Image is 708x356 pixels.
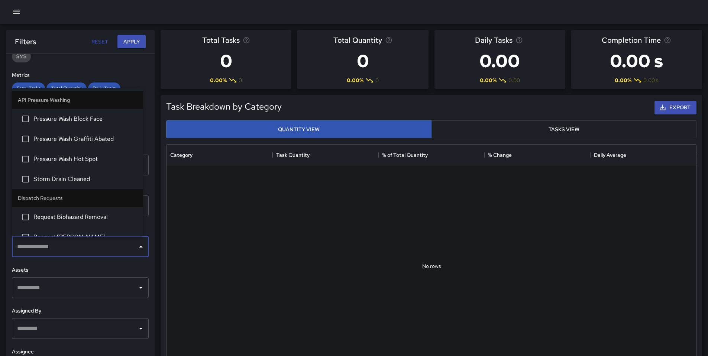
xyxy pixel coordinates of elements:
button: Open [136,282,146,293]
span: 0.00 [508,77,520,84]
button: Reset [88,35,111,49]
span: Request [PERSON_NAME] [33,233,137,242]
span: Request Biohazard Removal [33,213,137,221]
span: 0.00 % [480,77,497,84]
h3: 0 [202,46,250,76]
button: Tasks View [431,120,696,139]
div: Total Quantity [46,82,87,94]
span: Storm Drain Cleaned [33,175,137,184]
div: Category [170,145,193,165]
span: 0.00 s [643,77,658,84]
div: Daily Tasks [88,82,120,94]
h3: 0.00 [475,46,524,76]
span: Pressure Wash Block Face [33,114,137,123]
button: Export [654,101,696,114]
svg: Total task quantity in the selected period, compared to the previous period. [385,36,392,44]
span: Total Tasks [202,34,240,46]
div: Daily Average [590,145,696,165]
div: % Change [484,145,590,165]
span: Daily Tasks [88,85,120,91]
span: Pressure Wash Hot Spot [33,155,137,164]
span: SMS [12,53,31,59]
span: 0 [239,77,242,84]
span: 0.00 % [347,77,363,84]
li: API Pressure Washing [12,91,143,109]
div: Category [167,145,272,165]
h6: Filters [15,36,36,48]
span: Completion Time [602,34,661,46]
button: Quantity View [166,120,431,139]
button: Open [136,323,146,334]
span: Pressure Wash Graffiti Abated [33,135,137,143]
div: % of Total Quantity [382,145,428,165]
h3: 0.00 s [602,46,671,76]
span: Daily Tasks [475,34,513,46]
span: 0.00 % [210,77,227,84]
div: Task Quantity [272,145,378,165]
svg: Average number of tasks per day in the selected period, compared to the previous period. [515,36,523,44]
h6: Assets [12,266,149,274]
h5: Task Breakdown by Category [166,101,282,113]
span: Total Quantity [333,34,382,46]
span: 0.00 % [615,77,631,84]
div: % of Total Quantity [378,145,484,165]
svg: Average time taken to complete tasks in the selected period, compared to the previous period. [664,36,671,44]
div: % Change [488,145,512,165]
span: Total Quantity [46,85,87,91]
span: 0 [375,77,379,84]
div: Daily Average [594,145,626,165]
h3: 0 [333,46,392,76]
button: Close [136,242,146,252]
div: Task Quantity [276,145,310,165]
h6: Metrics [12,71,149,80]
svg: Total number of tasks in the selected period, compared to the previous period. [243,36,250,44]
button: Apply [117,35,146,49]
h6: Assignee [12,348,149,356]
div: SMS [12,51,31,62]
span: Total Tasks [12,85,45,91]
li: Dispatch Requests [12,189,143,207]
div: Total Tasks [12,82,45,94]
h6: Assigned By [12,307,149,315]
